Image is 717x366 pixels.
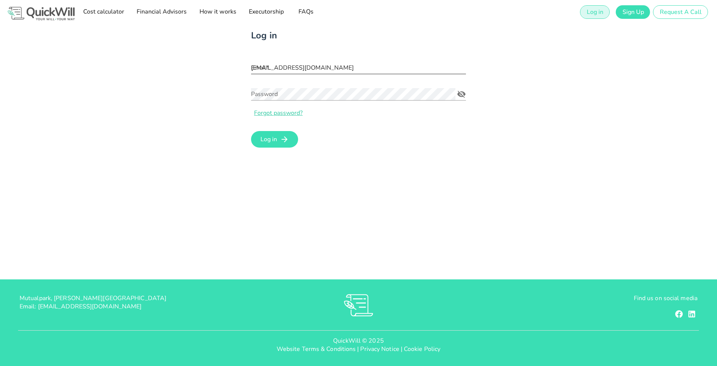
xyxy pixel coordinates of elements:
[472,294,697,302] p: Find us on social media
[251,131,298,148] button: Log in
[357,345,359,353] span: |
[277,345,356,353] a: Website Terms & Conditions
[251,29,578,42] h2: Log in
[82,8,124,16] span: Cost calculator
[586,8,603,16] span: Log in
[404,345,440,353] a: Cookie Policy
[659,8,702,16] span: Request A Call
[134,5,189,20] a: Financial Advisors
[80,5,126,20] a: Cost calculator
[616,5,650,19] a: Sign Up
[20,294,166,302] span: Mutualpark, [PERSON_NAME][GEOGRAPHIC_DATA]
[246,5,286,20] a: Executorship
[6,337,711,345] p: QuickWill © 2025
[199,8,236,16] span: How it works
[344,294,373,316] img: RVs0sauIwKhMoGR03FLGkjXSOVwkZRnQsltkF0QxpTsornXsmh1o7vbL94pqF3d8sZvAAAAAElFTkSuQmCC
[360,345,399,353] a: Privacy Notice
[260,135,277,143] span: Log in
[248,8,284,16] span: Executorship
[401,345,402,353] span: |
[20,302,142,311] span: Email: [EMAIL_ADDRESS][DOMAIN_NAME]
[296,8,315,16] span: FAQs
[6,5,76,22] img: Logo
[622,8,644,16] span: Sign Up
[455,89,468,99] button: Password appended action
[251,109,303,117] a: Forgot password?
[294,5,318,20] a: FAQs
[196,5,238,20] a: How it works
[653,5,708,19] button: Request A Call
[136,8,187,16] span: Financial Advisors
[580,5,610,19] a: Log in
